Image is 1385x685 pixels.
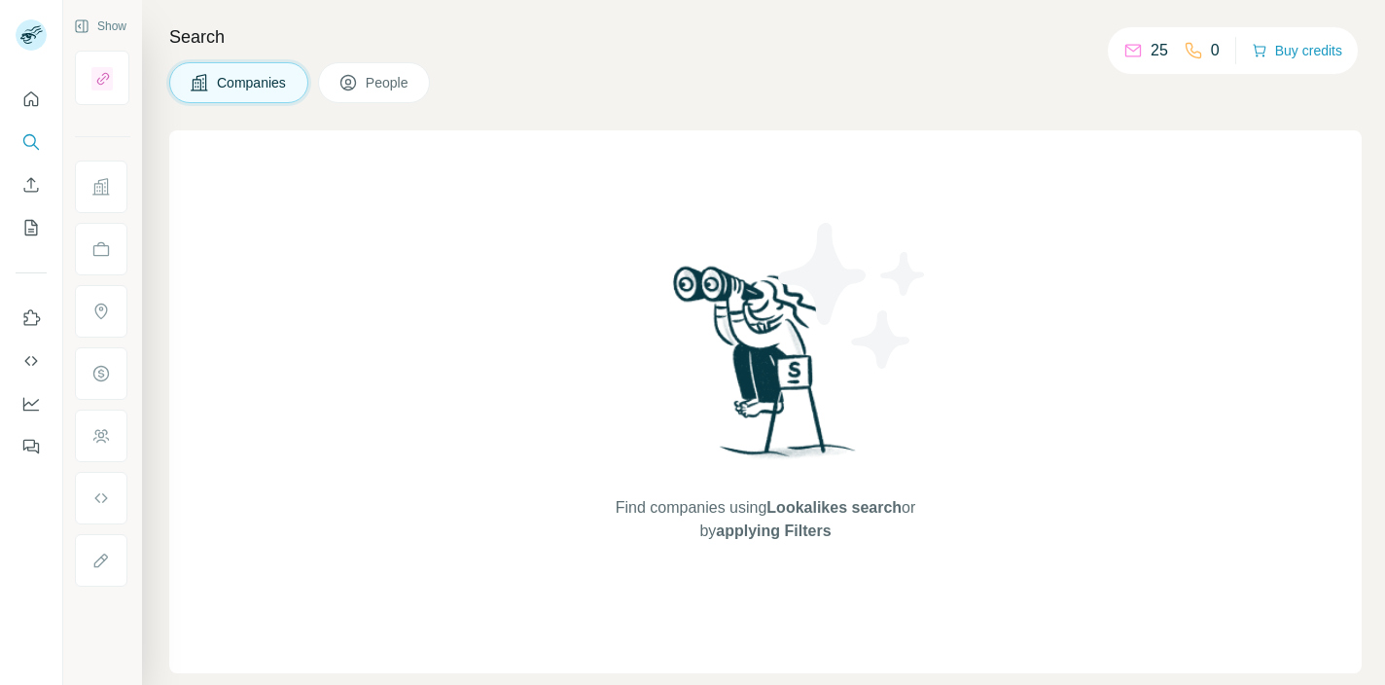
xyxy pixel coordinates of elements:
button: Dashboard [16,386,47,421]
button: Use Surfe API [16,343,47,379]
img: Surfe Illustration - Stars [765,208,941,383]
img: Surfe Illustration - Woman searching with binoculars [664,261,867,478]
button: Feedback [16,429,47,464]
span: People [366,73,410,92]
button: Buy credits [1252,37,1342,64]
button: Quick start [16,82,47,117]
button: Enrich CSV [16,167,47,202]
span: applying Filters [716,523,831,539]
p: 0 [1211,39,1220,62]
p: 25 [1151,39,1168,62]
button: My lists [16,210,47,245]
button: Search [16,125,47,160]
span: Companies [217,73,288,92]
span: Lookalikes search [766,499,902,516]
button: Use Surfe on LinkedIn [16,301,47,336]
h4: Search [169,23,1362,51]
button: Show [60,12,140,41]
span: Find companies using or by [610,496,921,543]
